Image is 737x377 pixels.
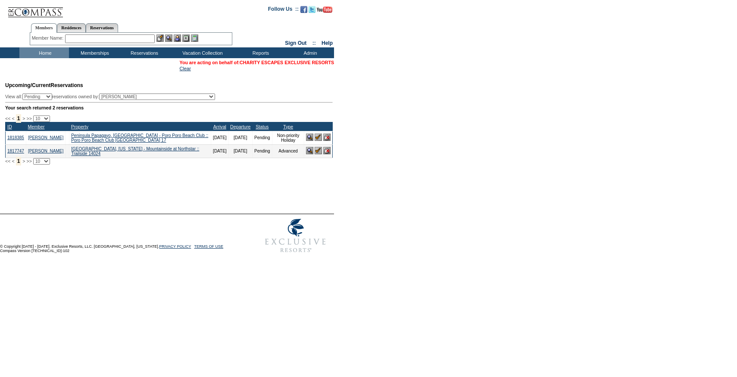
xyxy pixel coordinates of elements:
[315,134,322,141] img: Confirm Reservation
[22,159,25,164] span: >
[306,147,313,154] img: View Reservation
[180,60,334,65] span: You are acting on behalf of:
[28,124,44,129] a: Member
[322,40,333,46] a: Help
[323,147,331,154] img: Cancel Reservation
[16,114,22,123] span: 1
[12,116,14,121] span: <
[7,149,24,153] a: 1817747
[285,40,306,46] a: Sign Out
[300,6,307,13] img: Become our fan on Facebook
[5,82,50,88] span: Upcoming/Current
[69,47,119,58] td: Memberships
[257,214,334,257] img: Exclusive Resorts
[19,47,69,58] td: Home
[317,6,332,13] img: Subscribe to our YouTube Channel
[283,124,293,129] a: Type
[300,9,307,14] a: Become our fan on Facebook
[5,93,219,100] div: View all: reservations owned by:
[211,131,228,144] td: [DATE]
[119,47,168,58] td: Reservations
[272,144,304,158] td: Advanced
[268,5,299,16] td: Follow Us ::
[240,60,334,65] a: CHARITY ESCAPES EXCLUSIVE RESORTS
[5,159,10,164] span: <<
[156,34,164,42] img: b_edit.gif
[230,124,250,129] a: Departure
[252,144,272,158] td: Pending
[284,47,334,58] td: Admin
[31,23,57,33] a: Members
[32,34,65,42] div: Member Name:
[309,9,315,14] a: Follow us on Twitter
[256,124,269,129] a: Status
[22,116,25,121] span: >
[317,9,332,14] a: Subscribe to our YouTube Channel
[228,144,252,158] td: [DATE]
[182,34,190,42] img: Reservations
[5,82,83,88] span: Reservations
[159,244,191,249] a: PRIVACY POLICY
[315,147,322,154] img: Confirm Reservation
[5,116,10,121] span: <<
[235,47,284,58] td: Reports
[228,131,252,144] td: [DATE]
[28,135,63,140] a: [PERSON_NAME]
[174,34,181,42] img: Impersonate
[26,159,31,164] span: >>
[306,134,313,141] img: View Reservation
[213,124,226,129] a: Arrival
[86,23,118,32] a: Reservations
[7,124,12,129] a: ID
[71,133,208,143] a: Peninsula Papagayo, [GEOGRAPHIC_DATA] - Poro Poro Beach Club :: Poro Poro Beach Club [GEOGRAPHIC_...
[7,135,24,140] a: 1818385
[26,116,31,121] span: >>
[28,149,63,153] a: [PERSON_NAME]
[16,157,22,165] span: 1
[252,131,272,144] td: Pending
[309,6,315,13] img: Follow us on Twitter
[5,105,333,110] div: Your search returned 2 reservations
[165,34,172,42] img: View
[194,244,224,249] a: TERMS OF USE
[168,47,235,58] td: Vacation Collection
[12,159,14,164] span: <
[323,134,331,141] img: Cancel Reservation
[71,146,199,156] a: [GEOGRAPHIC_DATA], [US_STATE] - Mountainside at Northstar :: Trailside 14024
[211,144,228,158] td: [DATE]
[312,40,316,46] span: ::
[180,66,191,71] a: Clear
[272,131,304,144] td: Non-priority Holiday
[191,34,198,42] img: b_calculator.gif
[71,124,88,129] a: Property
[57,23,86,32] a: Residences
